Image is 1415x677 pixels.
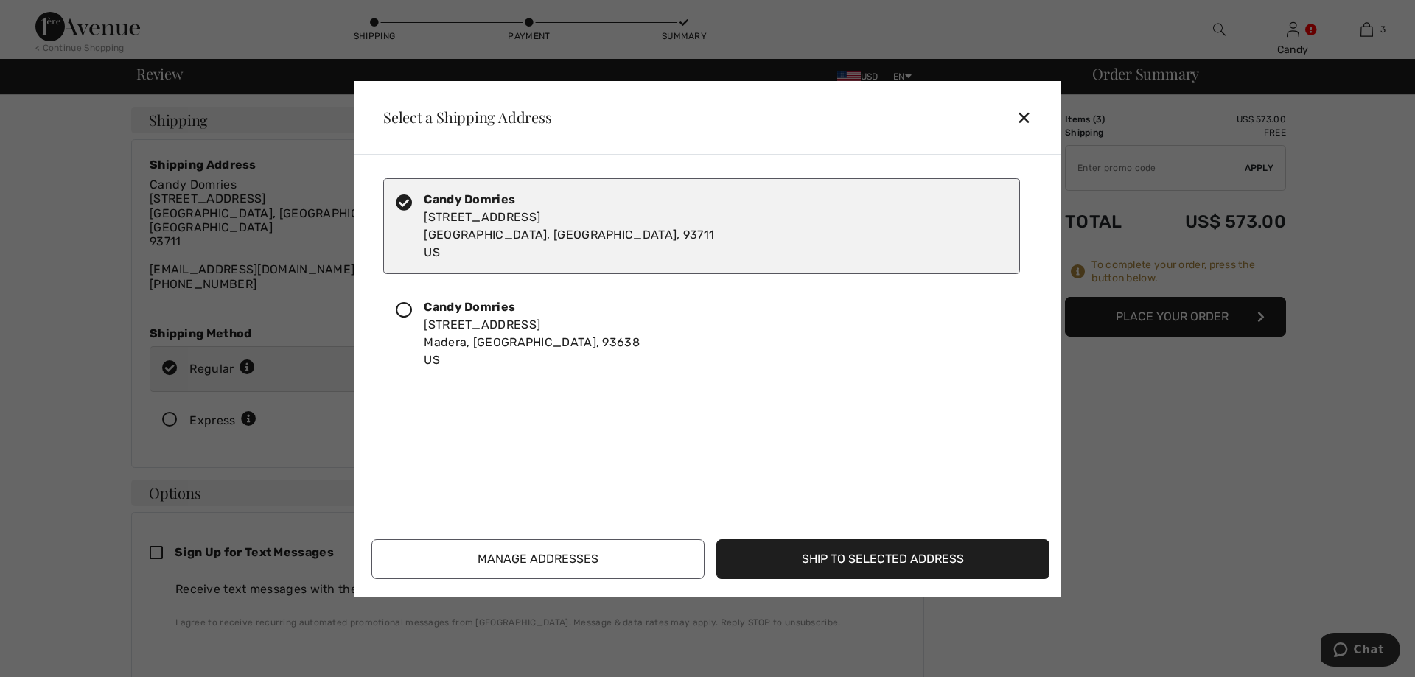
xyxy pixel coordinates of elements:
[1016,102,1044,133] div: ✕
[716,539,1049,579] button: Ship to Selected Address
[424,192,515,206] strong: Candy Domries
[371,539,705,579] button: Manage Addresses
[424,300,515,314] strong: Candy Domries
[424,191,714,262] div: [STREET_ADDRESS] [GEOGRAPHIC_DATA], [GEOGRAPHIC_DATA], 93711 US
[424,298,640,369] div: [STREET_ADDRESS] Madera, [GEOGRAPHIC_DATA], 93638 US
[371,110,552,124] div: Select a Shipping Address
[32,10,63,24] span: Chat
